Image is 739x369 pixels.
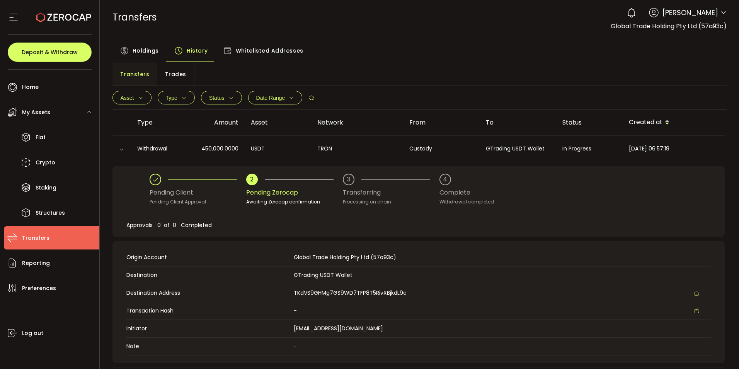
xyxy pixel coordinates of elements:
[126,221,212,229] span: Approvals 0 of 0 Completed
[126,253,290,261] span: Origin Account
[403,118,480,127] div: From
[245,118,311,127] div: Asset
[662,7,718,18] span: [PERSON_NAME]
[629,145,669,152] span: [DATE] 06:57:19
[131,144,184,153] div: Withdrawal
[133,43,159,58] span: Holdings
[22,258,50,269] span: Reporting
[165,67,186,82] span: Trades
[403,144,480,153] div: Custody
[22,107,50,118] span: My Assets
[201,91,242,104] button: Status
[294,271,352,279] span: GTrading USDT Wallet
[22,328,43,339] span: Log out
[22,82,39,93] span: Home
[22,232,49,244] span: Transfers
[623,116,725,129] div: Created at
[248,91,303,104] button: Date Range
[294,253,396,261] span: Global Trade Holding Pty Ltd (57a93c)
[150,198,246,206] div: Pending Client Approval
[126,342,290,350] span: Note
[556,118,623,127] div: Status
[443,176,447,183] div: 4
[126,325,290,333] span: Initiator
[131,118,184,127] div: Type
[22,50,78,55] span: Deposit & Withdraw
[246,185,343,200] div: Pending Zerocap
[120,67,150,82] span: Transfers
[187,43,208,58] span: History
[121,95,134,101] span: Asset
[246,198,343,206] div: Awaiting Zerocap confirmation
[36,182,56,193] span: Staking
[294,325,383,332] span: [EMAIL_ADDRESS][DOMAIN_NAME]
[562,145,591,152] span: In Progress
[126,271,290,279] span: Destination
[126,307,290,315] span: Transaction Hash
[611,22,727,31] span: Global Trade Holding Pty Ltd (57a93c)
[245,144,311,153] div: USDT
[343,185,439,200] div: Transferring
[256,95,285,101] span: Date Range
[36,157,55,168] span: Crypto
[150,185,246,200] div: Pending Client
[22,283,56,294] span: Preferences
[36,207,65,219] span: Structures
[112,91,152,104] button: Asset
[480,144,556,153] div: GTrading USDT Wallet
[8,43,92,62] button: Deposit & Withdraw
[126,289,290,297] span: Destination Address
[480,118,556,127] div: To
[294,307,297,315] span: -
[700,332,739,369] iframe: Chat Widget
[201,144,238,153] span: 450,000.0000
[250,176,254,183] div: 2
[311,118,403,127] div: Network
[343,198,439,206] div: Processing on chain
[158,91,195,104] button: Type
[311,144,403,153] div: TRON
[36,132,46,143] span: Fiat
[347,176,350,183] div: 3
[166,95,177,101] span: Type
[209,95,225,101] span: Status
[294,342,297,350] span: -
[439,185,494,200] div: Complete
[236,43,303,58] span: Whitelisted Addresses
[112,10,157,24] span: Transfers
[294,289,407,297] span: TKdVS9GHMg7GS9WD7TFP8T5RivXBjkdL9c
[184,118,245,127] div: Amount
[439,198,494,206] div: Withdrawal completed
